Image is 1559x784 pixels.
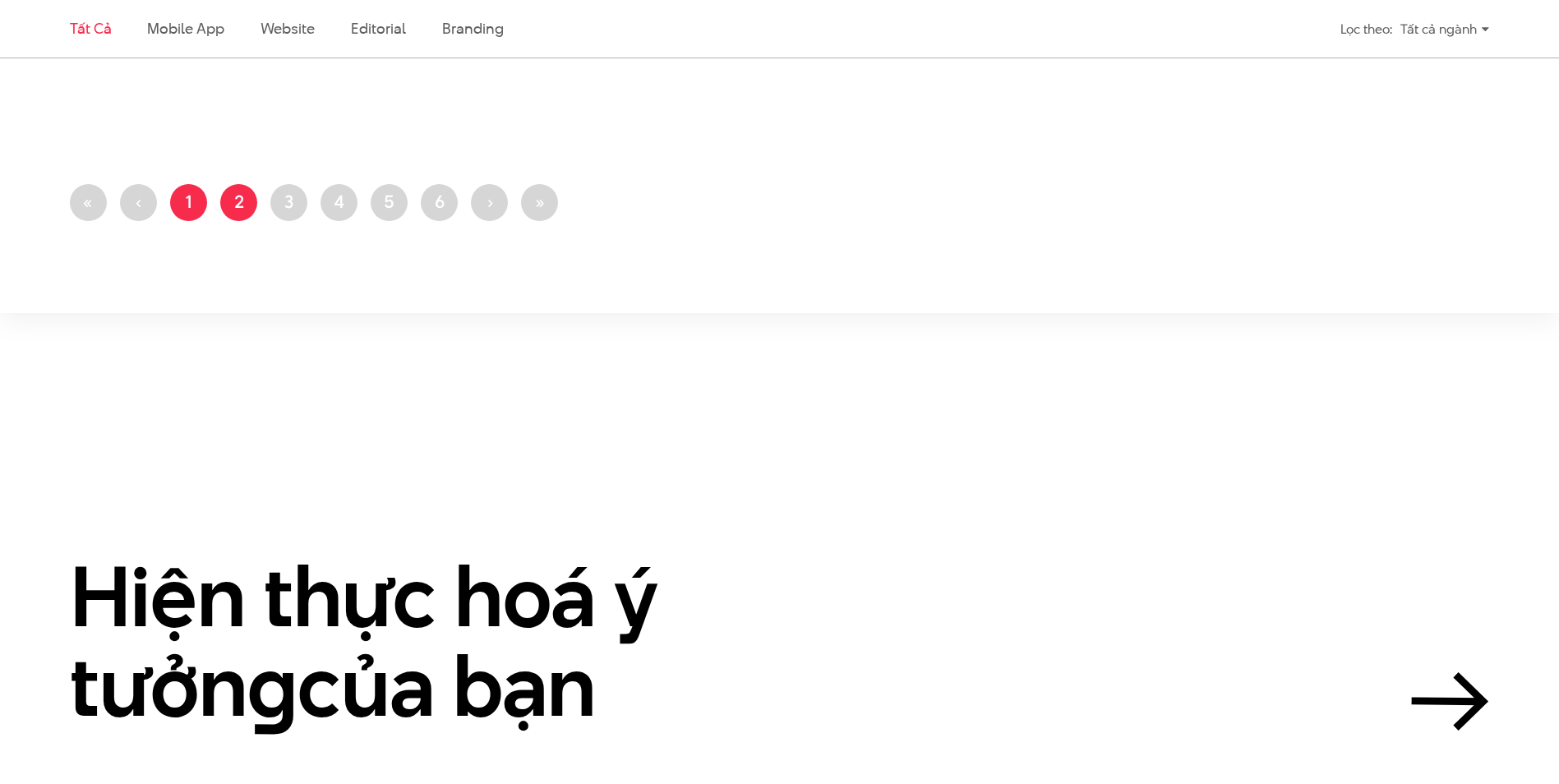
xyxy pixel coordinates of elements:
span: » [534,189,545,214]
div: Tất cả ngành [1400,15,1489,44]
a: Editorial [351,18,406,39]
a: Hiện thực hoá ý tưởngcủa bạn [70,551,1489,731]
a: Website [261,18,315,39]
a: 1 [170,184,207,221]
a: 3 [270,184,307,221]
a: 4 [321,184,357,221]
en: g [247,627,298,745]
span: « [83,189,94,214]
a: Branding [442,18,503,39]
a: Tất cả [70,18,111,39]
div: Lọc theo: [1340,15,1392,44]
h2: Hiện thực hoá ý tưởn của bạn [70,551,809,731]
a: 5 [371,184,408,221]
span: ‹ [136,189,142,214]
span: › [487,189,493,214]
a: 6 [421,184,458,221]
a: Mobile app [147,18,224,39]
